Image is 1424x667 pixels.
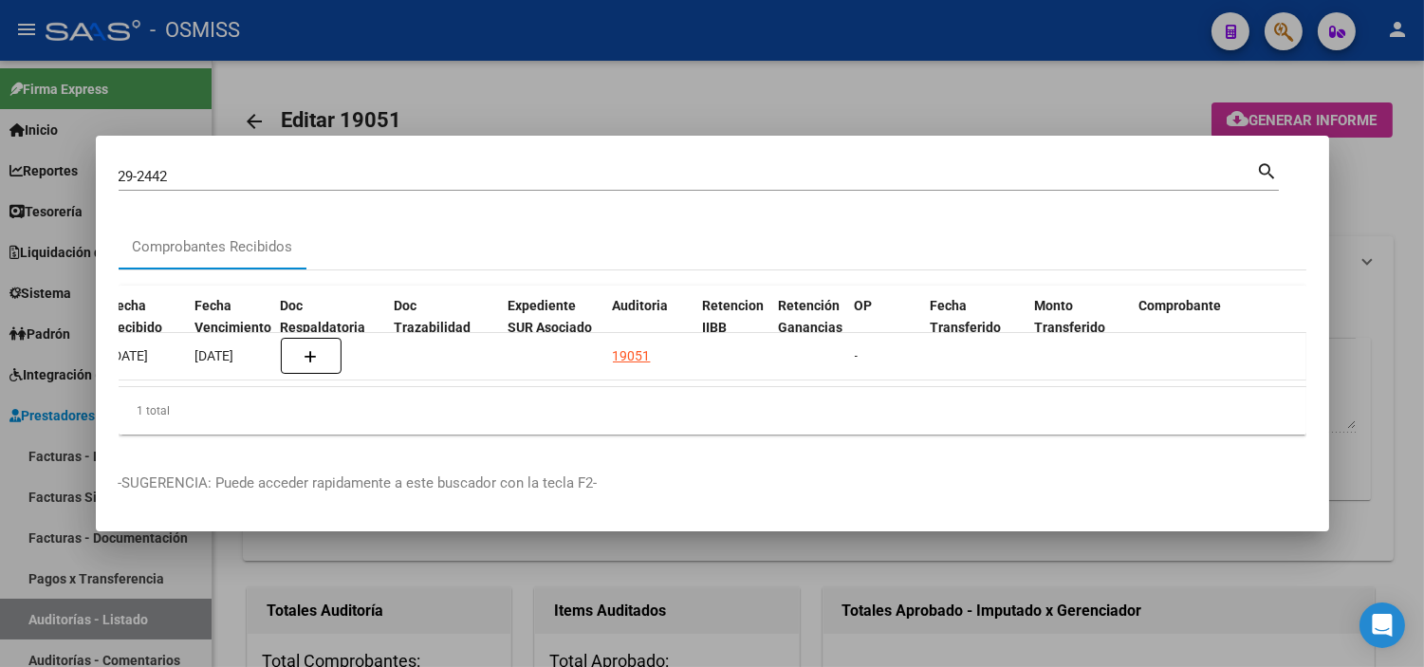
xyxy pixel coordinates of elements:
[1026,286,1131,369] datatable-header-cell: Monto Transferido
[119,472,1306,494] p: -SUGERENCIA: Puede acceder rapidamente a este buscador con la tecla F2-
[922,286,1026,369] datatable-header-cell: Fecha Transferido
[1034,298,1105,335] span: Monto Transferido
[770,286,846,369] datatable-header-cell: Retención Ganancias
[778,298,842,335] span: Retención Ganancias
[194,298,271,335] span: Fecha Vencimiento
[508,298,592,335] span: Expediente SUR Asociado
[1359,602,1405,648] div: Open Intercom Messenger
[272,286,386,369] datatable-header-cell: Doc Respaldatoria
[930,298,1001,335] span: Fecha Transferido
[195,348,234,363] span: [DATE]
[500,286,604,369] datatable-header-cell: Expediente SUR Asociado
[109,298,162,335] span: Fecha Recibido
[1302,286,1387,369] datatable-header-cell: Creado
[133,236,293,258] div: Comprobantes Recibidos
[102,286,187,369] datatable-header-cell: Fecha Recibido
[110,348,149,363] span: [DATE]
[846,286,922,369] datatable-header-cell: OP
[604,286,694,369] datatable-header-cell: Auditoria
[187,286,272,369] datatable-header-cell: Fecha Vencimiento
[855,348,859,363] span: -
[702,298,764,335] span: Retencion IIBB
[386,286,500,369] datatable-header-cell: Doc Trazabilidad
[613,345,651,367] div: 19051
[1257,158,1279,181] mat-icon: search
[612,298,668,313] span: Auditoria
[394,298,471,335] span: Doc Trazabilidad
[694,286,770,369] datatable-header-cell: Retencion IIBB
[119,387,1306,435] div: 1 total
[280,298,365,335] span: Doc Respaldatoria
[1131,286,1302,369] datatable-header-cell: Comprobante
[854,298,872,313] span: OP
[1138,298,1221,313] span: Comprobante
